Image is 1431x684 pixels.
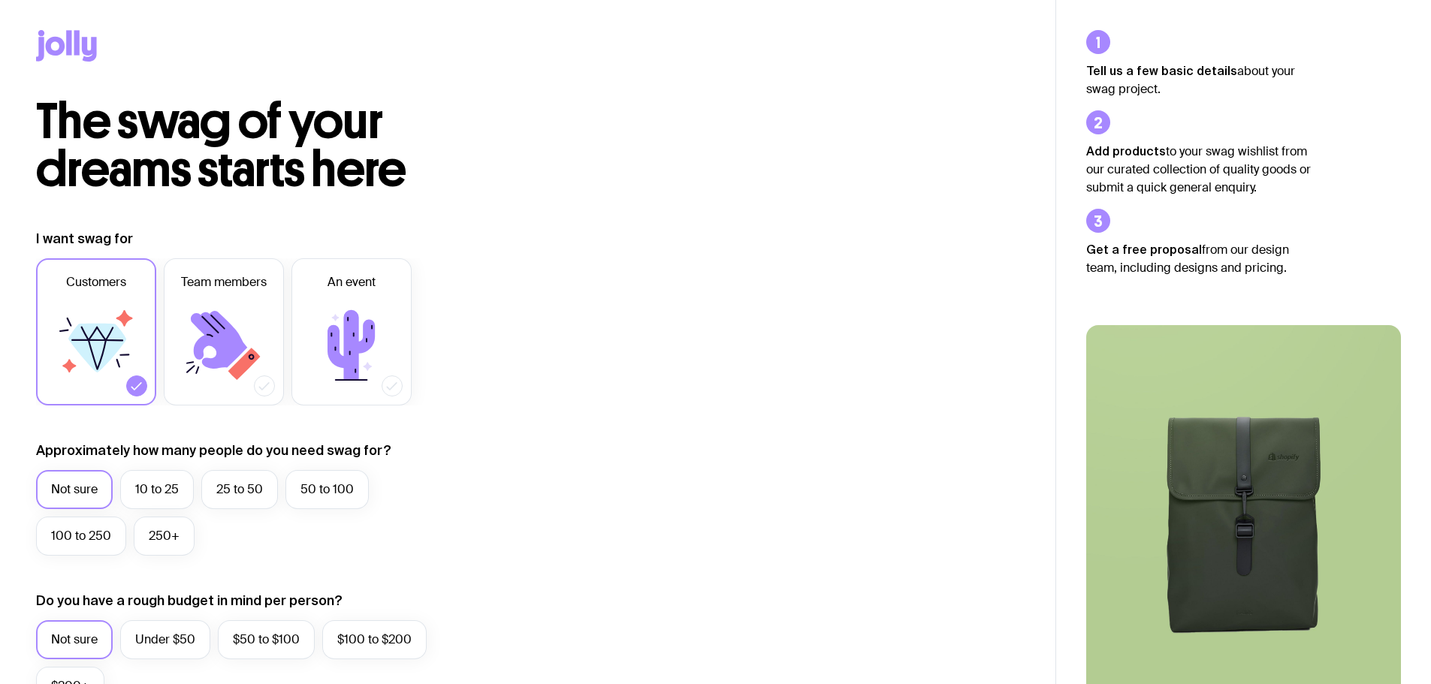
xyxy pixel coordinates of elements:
[1086,62,1312,98] p: about your swag project.
[36,441,391,460] label: Approximately how many people do you need swag for?
[218,620,315,659] label: $50 to $100
[36,517,126,556] label: 100 to 250
[36,470,113,509] label: Not sure
[1086,142,1312,197] p: to your swag wishlist from our curated collection of quality goods or submit a quick general enqu...
[1086,144,1166,158] strong: Add products
[120,470,194,509] label: 10 to 25
[134,517,195,556] label: 250+
[120,620,210,659] label: Under $50
[181,273,267,291] span: Team members
[36,620,113,659] label: Not sure
[1086,64,1237,77] strong: Tell us a few basic details
[1086,240,1312,277] p: from our design team, including designs and pricing.
[201,470,278,509] label: 25 to 50
[36,92,406,199] span: The swag of your dreams starts here
[36,592,343,610] label: Do you have a rough budget in mind per person?
[36,230,133,248] label: I want swag for
[285,470,369,509] label: 50 to 100
[328,273,376,291] span: An event
[1086,243,1202,256] strong: Get a free proposal
[66,273,126,291] span: Customers
[322,620,427,659] label: $100 to $200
